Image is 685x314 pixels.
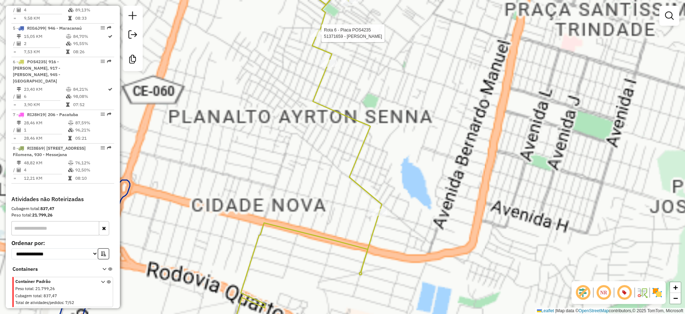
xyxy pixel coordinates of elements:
span: | 946 - Maracanaú [45,25,82,31]
td: 08:26 [73,48,107,55]
em: Opções [101,26,105,30]
a: OpenStreetMap [579,308,609,313]
a: Zoom out [670,293,681,304]
i: Total de Atividades [17,8,21,12]
i: Tempo total em rota [68,176,72,180]
span: : [33,286,34,291]
span: + [673,283,678,292]
span: RII8E69 [27,145,44,151]
div: Cubagem total: [11,205,114,212]
i: Distância Total [17,121,21,125]
span: Ocultar NR [595,284,612,301]
i: Total de Atividades [17,168,21,172]
span: Total de atividades/pedidos [15,300,63,305]
i: Tempo total em rota [66,50,70,54]
span: Cubagem total [15,293,41,298]
td: / [13,40,16,47]
td: 4 [24,6,68,14]
td: = [13,48,16,55]
span: RIJ8H19 [27,112,45,117]
strong: 837,47 [40,206,54,211]
i: % de utilização do peso [66,34,71,39]
a: Zoom in [670,282,681,293]
td: 6 [24,93,66,100]
td: = [13,175,16,182]
i: Rota otimizada [108,87,112,91]
i: % de utilização da cubagem [68,128,73,132]
button: Ordem crescente [98,248,109,259]
span: Exibir número da rota [616,284,633,301]
i: % de utilização da cubagem [66,41,71,46]
em: Rota exportada [107,26,111,30]
em: Rota exportada [107,112,111,116]
a: Leaflet [537,308,554,313]
td: / [13,126,16,134]
div: Map data © contributors,© 2025 TomTom, Microsoft [535,308,685,314]
span: : [63,300,64,305]
td: 28,46 KM [24,135,68,142]
span: RIG6J99 [27,25,45,31]
span: 6 - [13,59,60,84]
td: / [13,93,16,100]
span: Exibir deslocamento [574,284,592,301]
a: Exibir filtros [662,9,676,23]
i: Distância Total [17,34,21,39]
span: | [STREET_ADDRESS] Filomena, 930 - Messejana [13,145,86,157]
td: 15,05 KM [24,33,66,40]
span: | 916 - [PERSON_NAME], 917 - [PERSON_NAME], 945 - [GEOGRAPHIC_DATA] [13,59,60,84]
td: 05:21 [75,135,111,142]
td: 87,59% [75,119,111,126]
span: 8 - [13,145,86,157]
td: 92,50% [75,166,111,174]
i: % de utilização da cubagem [68,8,73,12]
td: / [13,6,16,14]
span: Containers [12,265,93,273]
td: 84,21% [73,86,107,93]
span: | 206 - Pacatuba [45,112,78,117]
td: = [13,101,16,108]
td: 95,55% [73,40,107,47]
td: = [13,135,16,142]
td: 28,46 KM [24,119,68,126]
img: Exibir/Ocultar setores [651,287,663,298]
span: 7/52 [65,300,74,305]
div: Peso total: [11,212,114,218]
label: Ordenar por: [11,239,114,247]
td: 23,40 KM [24,86,66,93]
span: − [673,294,678,303]
td: 89,13% [75,6,111,14]
i: Rota otimizada [108,34,112,39]
td: 84,70% [73,33,107,40]
td: 48,82 KM [24,159,68,166]
i: Tempo total em rota [66,103,70,107]
img: Fluxo de ruas [636,287,648,298]
strong: 21.799,26 [32,212,52,218]
h4: Atividades não Roteirizadas [11,196,114,203]
em: Opções [101,146,105,150]
i: Tempo total em rota [68,16,72,20]
td: 98,08% [73,93,107,100]
em: Opções [101,59,105,64]
i: Distância Total [17,87,21,91]
span: Container Padrão [15,278,92,285]
span: : [41,293,42,298]
em: Opções [101,112,105,116]
td: 4 [24,166,68,174]
td: = [13,15,16,22]
i: Tempo total em rota [68,136,72,140]
em: Rota exportada [107,146,111,150]
span: 21.799,26 [35,286,55,291]
em: Rota exportada [107,59,111,64]
a: Criar modelo [126,52,140,68]
i: Distância Total [17,161,21,165]
td: 1 [24,126,68,134]
td: 3,90 KM [24,101,66,108]
i: Total de Atividades [17,94,21,99]
span: 837,47 [44,293,57,298]
a: Nova sessão e pesquisa [126,9,140,25]
a: Exportar sessão [126,28,140,44]
span: 7 - [13,112,78,117]
span: | [555,308,556,313]
span: 5 - [13,25,82,31]
i: % de utilização do peso [68,121,73,125]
